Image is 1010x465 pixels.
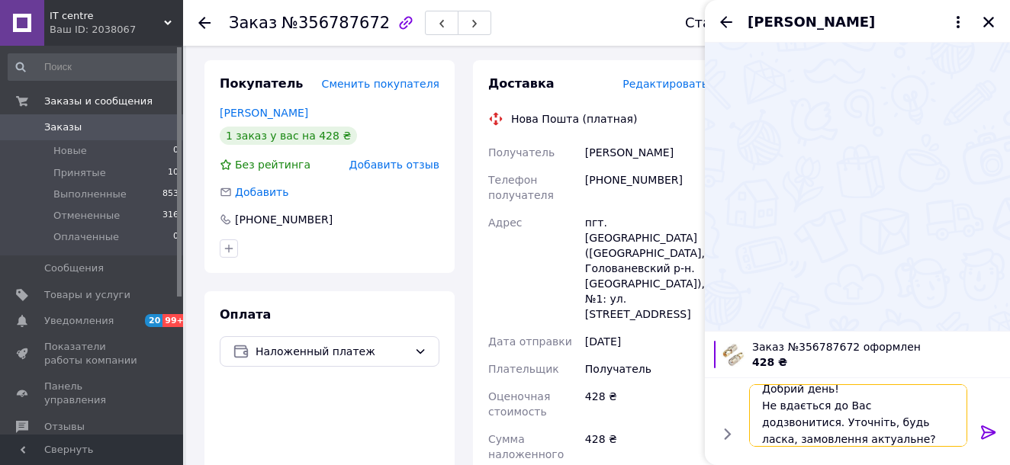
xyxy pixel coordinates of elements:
[44,380,141,407] span: Панель управления
[44,420,85,434] span: Отзывы
[233,212,334,227] div: [PHONE_NUMBER]
[145,314,162,327] span: 20
[229,14,277,32] span: Заказ
[752,339,1001,354] span: Заказ №356787672 оформлен
[53,209,120,223] span: Отмененные
[752,356,787,368] span: 428 ₴
[582,139,711,166] div: [PERSON_NAME]
[235,159,310,171] span: Без рейтинга
[749,384,967,447] textarea: Добрий день! Не вдається до Вас додзвонитися. Уточніть, будь ласка, замовлення актуальне?
[198,15,211,30] div: Вернуться назад
[53,166,106,180] span: Принятые
[582,328,711,355] div: [DATE]
[44,120,82,134] span: Заказы
[50,23,183,37] div: Ваш ID: 2038067
[281,14,390,32] span: №356787672
[488,174,554,201] span: Телефон получателя
[488,216,522,229] span: Адрес
[256,343,408,360] span: Наложенный платеж
[488,335,572,348] span: Дата отправки
[488,363,559,375] span: Плательщик
[235,186,288,198] span: Добавить
[50,9,164,23] span: IT centre
[162,314,188,327] span: 99+
[220,307,271,322] span: Оплата
[44,261,104,275] span: Сообщения
[748,12,967,32] button: [PERSON_NAME]
[719,341,746,368] img: 6459458593_w100_h100_nabor-antennyh-perehodnikov.jpg
[582,355,711,383] div: Получатель
[173,144,179,158] span: 0
[8,53,180,81] input: Поиск
[488,76,555,91] span: Доставка
[488,146,555,159] span: Получатель
[582,209,711,328] div: пгт. [GEOGRAPHIC_DATA] ([GEOGRAPHIC_DATA], Голованевский р-н. [GEOGRAPHIC_DATA]), №1: ул. [STREET...
[53,188,127,201] span: Выполненные
[53,144,87,158] span: Новые
[322,78,439,90] span: Сменить покупателя
[44,95,153,108] span: Заказы и сообщения
[717,13,735,31] button: Назад
[507,111,641,127] div: Нова Пошта (платная)
[748,12,875,32] span: [PERSON_NAME]
[582,166,711,209] div: [PHONE_NUMBER]
[717,424,737,444] button: Показать кнопки
[220,127,357,145] div: 1 заказ у вас на 428 ₴
[685,15,787,30] div: Статус заказа
[220,107,308,119] a: [PERSON_NAME]
[622,78,708,90] span: Редактировать
[53,230,119,244] span: Оплаченные
[582,383,711,425] div: 428 ₴
[162,209,179,223] span: 316
[979,13,998,31] button: Закрыть
[44,340,141,367] span: Показатели работы компании
[44,314,114,328] span: Уведомления
[173,230,179,244] span: 0
[349,159,439,171] span: Добавить отзыв
[220,76,303,91] span: Покупатель
[162,188,179,201] span: 853
[168,166,179,180] span: 10
[488,390,550,418] span: Оценочная стоимость
[44,288,130,302] span: Товары и услуги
